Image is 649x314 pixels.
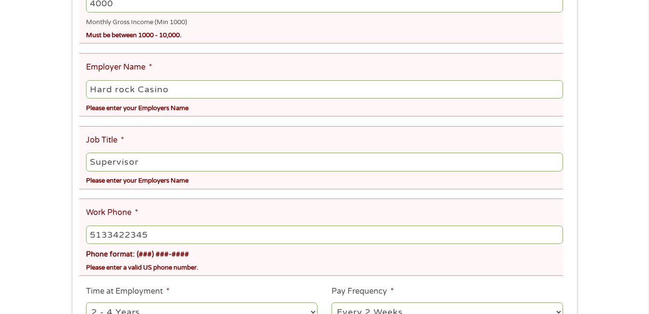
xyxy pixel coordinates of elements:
[86,153,562,171] input: Cashier
[86,246,562,260] div: Phone format: (###) ###-####
[332,286,394,297] label: Pay Frequency
[86,173,562,186] div: Please enter your Employers Name
[86,226,562,244] input: (231) 754-4010
[86,80,562,99] input: Walmart
[86,286,170,297] label: Time at Employment
[86,100,562,113] div: Please enter your Employers Name
[86,208,138,218] label: Work Phone
[86,135,124,145] label: Job Title
[86,260,562,273] div: Please enter a valid US phone number.
[86,14,562,28] div: Monthly Gross Income (Min 1000)
[86,62,152,72] label: Employer Name
[86,28,562,41] div: Must be between 1000 - 10,000.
